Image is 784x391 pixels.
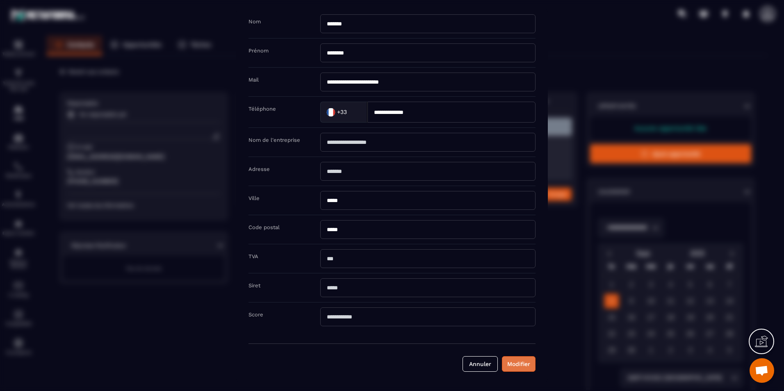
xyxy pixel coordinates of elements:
img: Country Flag [323,104,339,120]
label: Ville [248,195,260,201]
label: Adresse [248,166,270,172]
label: Nom [248,18,261,25]
label: Téléphone [248,106,276,112]
button: Annuler [463,356,498,372]
label: Siret [248,282,260,289]
div: Search for option [320,102,367,123]
label: Score [248,311,263,318]
label: TVA [248,253,258,259]
label: Prénom [248,48,269,54]
label: Mail [248,77,259,83]
span: +33 [337,108,347,116]
input: Search for option [349,106,359,118]
button: Modifier [502,356,536,372]
label: Nom de l'entreprise [248,137,300,143]
label: Code postal [248,224,280,230]
div: Ouvrir le chat [750,358,774,383]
